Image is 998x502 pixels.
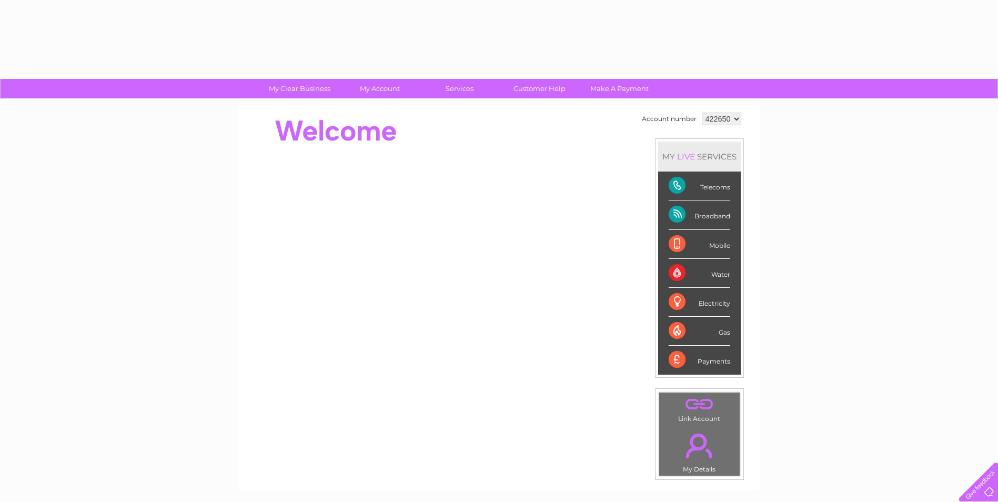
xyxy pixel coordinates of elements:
a: My Account [336,79,423,98]
td: Account number [639,110,699,128]
div: Water [669,259,730,288]
div: LIVE [675,152,697,162]
a: Services [416,79,503,98]
a: . [662,427,737,464]
a: Customer Help [496,79,583,98]
td: My Details [659,425,740,476]
div: MY SERVICES [658,142,741,172]
a: My Clear Business [256,79,343,98]
div: Broadband [669,200,730,229]
a: . [662,395,737,414]
a: Make A Payment [576,79,663,98]
div: Electricity [669,288,730,317]
div: Telecoms [669,172,730,200]
td: Link Account [659,392,740,425]
div: Mobile [669,230,730,259]
div: Gas [669,317,730,346]
div: Payments [669,346,730,374]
